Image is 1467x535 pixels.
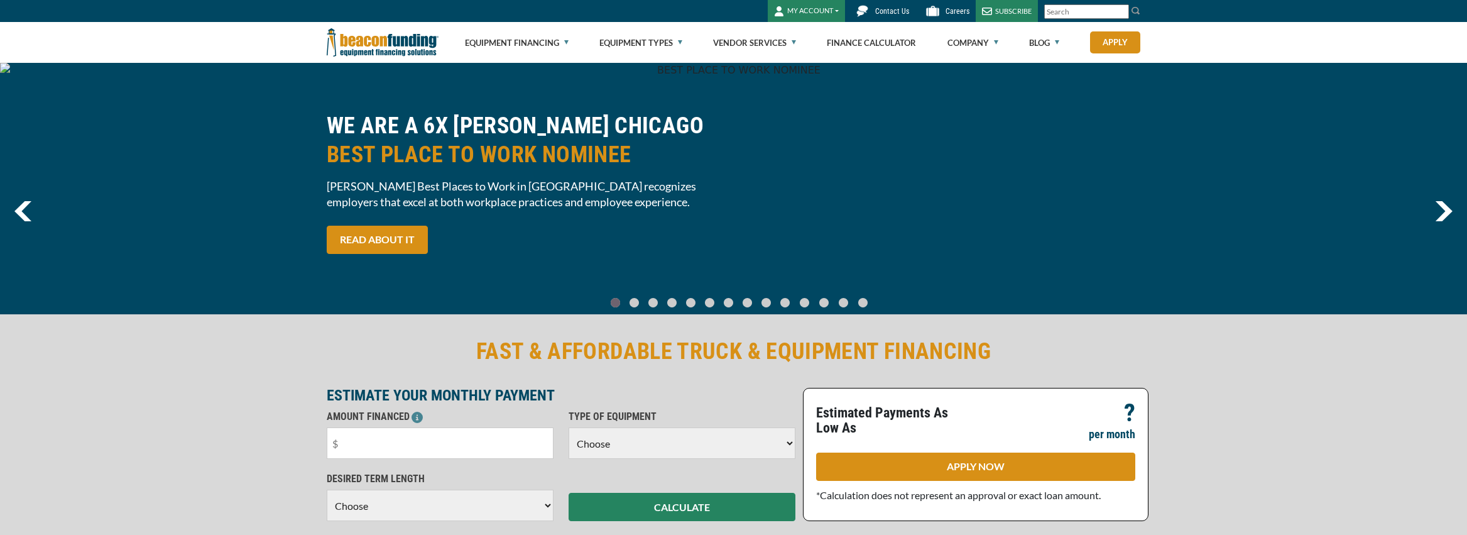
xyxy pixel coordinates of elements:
[608,297,623,308] a: Go To Slide 0
[327,409,554,424] p: AMOUNT FINANCED
[465,23,569,63] a: Equipment Financing
[646,297,661,308] a: Go To Slide 2
[702,297,717,308] a: Go To Slide 5
[1435,201,1453,221] a: next
[1089,427,1135,442] p: per month
[327,427,554,459] input: $
[816,405,968,436] p: Estimated Payments As Low As
[327,179,726,210] span: [PERSON_NAME] Best Places to Work in [GEOGRAPHIC_DATA] recognizes employers that excel at both wo...
[713,23,796,63] a: Vendor Services
[836,297,851,308] a: Go To Slide 12
[875,7,909,16] span: Contact Us
[327,111,726,169] h2: WE ARE A 6X [PERSON_NAME] CHICAGO
[778,297,793,308] a: Go To Slide 9
[740,297,755,308] a: Go To Slide 7
[816,453,1135,481] a: APPLY NOW
[721,297,736,308] a: Go To Slide 6
[684,297,699,308] a: Go To Slide 4
[327,140,726,169] span: BEST PLACE TO WORK NOMINEE
[855,297,871,308] a: Go To Slide 13
[14,201,31,221] a: previous
[327,472,554,487] p: DESIRED TERM LENGTH
[1131,6,1141,16] img: Search
[947,23,998,63] a: Company
[327,22,439,63] img: Beacon Funding Corporation logo
[627,297,642,308] a: Go To Slide 1
[569,493,795,521] button: CALCULATE
[1124,405,1135,421] p: ?
[327,388,795,403] p: ESTIMATE YOUR MONTHLY PAYMENT
[816,297,832,308] a: Go To Slide 11
[327,337,1141,366] h2: FAST & AFFORDABLE TRUCK & EQUIPMENT FINANCING
[665,297,680,308] a: Go To Slide 3
[14,201,31,221] img: Left Navigator
[827,23,916,63] a: Finance Calculator
[797,297,812,308] a: Go To Slide 10
[946,7,969,16] span: Careers
[599,23,682,63] a: Equipment Types
[1435,201,1453,221] img: Right Navigator
[816,489,1101,501] span: *Calculation does not represent an approval or exact loan amount.
[569,409,795,424] p: TYPE OF EQUIPMENT
[327,226,428,254] a: READ ABOUT IT
[1090,31,1140,53] a: Apply
[1116,7,1126,17] a: Clear search text
[759,297,774,308] a: Go To Slide 8
[1029,23,1059,63] a: Blog
[1044,4,1129,19] input: Search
